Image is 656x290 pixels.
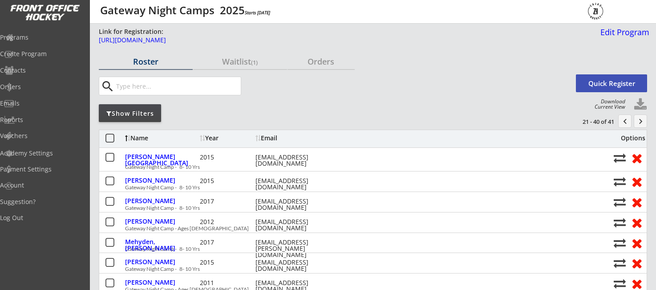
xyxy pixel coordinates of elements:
a: Edit Program [597,28,649,44]
div: Edit Program [597,28,649,36]
button: Quick Register [576,74,647,92]
div: Email [255,135,336,141]
div: [PERSON_NAME] [125,218,198,225]
button: Remove from roster (no refund) [628,256,645,270]
div: [EMAIL_ADDRESS][DOMAIN_NAME] [255,259,336,272]
div: [URL][DOMAIN_NAME] [99,37,547,43]
button: search [100,79,115,94]
button: Move player [614,196,626,208]
button: Move player [614,237,626,249]
font: (1) [251,58,258,66]
button: keyboard_arrow_right [634,114,647,128]
div: Roster [99,57,193,65]
div: 2015 [200,259,253,265]
div: Orders [288,57,355,65]
div: [PERSON_NAME] [125,198,198,204]
input: Type here... [114,77,241,95]
button: Move player [614,216,626,229]
div: Gateway Night Camp - 8- 10 Yrs [125,164,609,170]
div: 21 - 40 of 41 [568,118,614,126]
button: Move player [614,176,626,188]
div: Mehyden, [PERSON_NAME] [125,239,198,251]
div: [EMAIL_ADDRESS][DOMAIN_NAME] [255,219,336,231]
button: Move player [614,278,626,290]
em: Starts [DATE] [245,9,270,16]
div: Name [125,135,198,141]
button: Click to download full roster. Your browser settings may try to block it, check your security set... [634,98,647,111]
div: 2012 [200,219,253,225]
div: Download Current View [590,99,625,110]
button: Remove from roster (no refund) [628,151,645,165]
div: Show Filters [99,109,161,118]
div: Gateway Night Camp - Ages [DEMOGRAPHIC_DATA] [125,226,609,231]
button: Remove from roster (no refund) [628,195,645,209]
div: Gateway Night Camp - 8- 10 Yrs [125,246,609,252]
div: [PERSON_NAME] [125,177,198,184]
div: Year [200,135,253,141]
button: chevron_left [618,114,632,128]
div: [PERSON_NAME][GEOGRAPHIC_DATA] [125,154,198,166]
div: 2015 [200,154,253,160]
div: Link for Registration: [99,27,165,36]
div: 2015 [200,178,253,184]
div: [PERSON_NAME] [125,279,198,286]
button: Move player [614,152,626,164]
div: [EMAIL_ADDRESS][DOMAIN_NAME] [255,178,336,190]
div: [EMAIL_ADDRESS][DOMAIN_NAME] [255,198,336,211]
a: [URL][DOMAIN_NAME] [99,37,547,48]
div: 2011 [200,280,253,286]
div: [PERSON_NAME] [125,259,198,265]
div: Options [614,135,645,141]
button: Remove from roster (no refund) [628,175,645,188]
button: Move player [614,257,626,269]
div: [EMAIL_ADDRESS][PERSON_NAME][DOMAIN_NAME] [255,239,336,258]
div: Waitlist [193,57,287,65]
div: [EMAIL_ADDRESS][DOMAIN_NAME] [255,154,336,167]
button: Remove from roster (no refund) [628,236,645,250]
div: 2017 [200,198,253,204]
div: Gateway Night Camp - 8- 10 Yrs [125,205,609,211]
div: Gateway Night Camp - 8- 10 Yrs [125,266,609,272]
div: Gateway Night Camp - 8- 10 Yrs [125,185,609,190]
div: 2017 [200,239,253,245]
button: Remove from roster (no refund) [628,216,645,229]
